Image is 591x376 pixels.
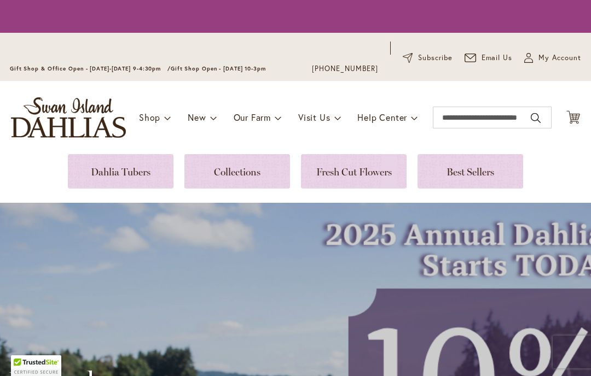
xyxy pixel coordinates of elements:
[538,52,581,63] span: My Account
[139,111,160,123] span: Shop
[531,109,541,127] button: Search
[403,52,453,63] a: Subscribe
[188,111,206,123] span: New
[482,52,513,63] span: Email Us
[11,97,126,138] a: store logo
[11,355,61,376] div: TrustedSite Certified
[465,52,513,63] a: Email Us
[171,65,266,72] span: Gift Shop Open - [DATE] 10-3pm
[357,111,407,123] span: Help Center
[418,52,453,63] span: Subscribe
[10,65,171,72] span: Gift Shop & Office Open - [DATE]-[DATE] 9-4:30pm /
[298,111,330,123] span: Visit Us
[234,111,271,123] span: Our Farm
[524,52,581,63] button: My Account
[312,63,378,74] a: [PHONE_NUMBER]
